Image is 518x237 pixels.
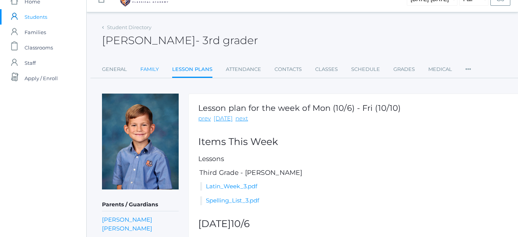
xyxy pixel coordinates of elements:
[275,62,302,77] a: Contacts
[172,62,212,78] a: Lesson Plans
[25,25,46,40] span: Families
[102,94,179,189] img: Dustin Laubacher
[102,224,152,233] a: [PERSON_NAME]
[198,104,401,112] h1: Lesson plan for the week of Mon (10/6) - Fri (10/10)
[25,9,47,25] span: Students
[231,218,250,229] span: 10/6
[428,62,452,77] a: Medical
[107,24,151,30] a: Student Directory
[25,71,58,86] span: Apply / Enroll
[226,62,261,77] a: Attendance
[214,114,233,123] a: [DATE]
[25,40,53,55] span: Classrooms
[198,114,211,123] a: prev
[102,62,127,77] a: General
[206,197,259,204] a: Spelling_List_3.pdf
[25,55,36,71] span: Staff
[102,215,152,224] a: [PERSON_NAME]
[140,62,159,77] a: Family
[315,62,338,77] a: Classes
[102,198,179,211] h5: Parents / Guardians
[393,62,415,77] a: Grades
[235,114,248,123] a: next
[206,183,257,190] a: Latin_Week_3.pdf
[351,62,380,77] a: Schedule
[196,34,258,47] span: - 3rd grader
[102,35,258,46] h2: [PERSON_NAME]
